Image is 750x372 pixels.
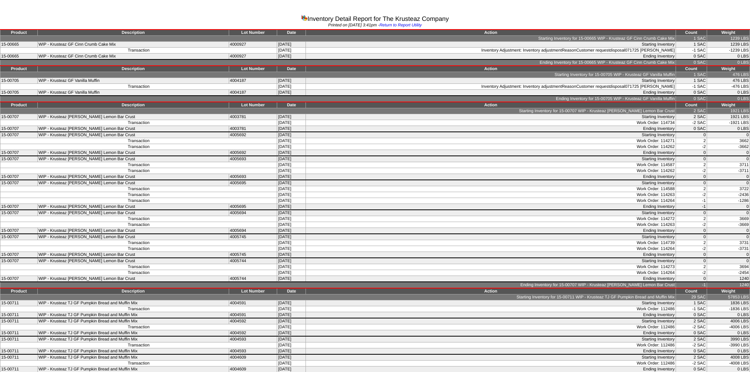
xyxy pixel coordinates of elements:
[229,114,277,120] td: 4003781
[676,324,707,330] td: -2 SAC
[229,210,277,216] td: 4005694
[229,30,277,36] td: Lot Number
[0,228,38,234] td: 15-00707
[306,204,676,210] td: Ending Inventory
[37,54,229,60] td: WIP - Krusteaz GF Cinn Crumb Cake Mix
[306,264,676,270] td: Work Order: 114273
[676,168,707,174] td: -2
[277,252,306,258] td: [DATE]
[707,222,750,228] td: -3669
[707,324,750,330] td: -4006 LBS
[707,186,750,192] td: 3722
[707,204,750,210] td: 0
[37,174,229,180] td: WIP - Krusteaz [PERSON_NAME] Lemon Bar Crust
[37,234,229,240] td: WIP - Krusteaz [PERSON_NAME] Lemon Bar Crust
[707,96,750,102] td: 0 LBS
[0,264,277,270] td: Transaction
[707,150,750,156] td: 0
[229,312,277,318] td: 4004591
[277,126,306,132] td: [DATE]
[277,90,306,96] td: [DATE]
[306,222,676,228] td: Work Order: 114263
[0,222,277,228] td: Transaction
[277,300,306,306] td: [DATE]
[229,234,277,240] td: 4005745
[0,186,277,192] td: Transaction
[707,102,750,108] td: Weight
[37,330,229,337] td: WIP - Krusteaz TJ GF Pumpkin Bread and Muffin Mix
[37,42,229,48] td: WIP - Krusteaz GF Cinn Crumb Cake Mix
[676,59,707,66] td: 0 SAC
[37,252,229,258] td: WIP - Krusteaz [PERSON_NAME] Lemon Bar Crust
[676,114,707,120] td: 2 SAC
[676,126,707,132] td: 0 SAC
[707,174,750,180] td: 0
[37,210,229,216] td: WIP - Krusteaz [PERSON_NAME] Lemon Bar Crust
[306,138,676,144] td: Work Order: 114271
[676,288,707,294] td: Count
[277,306,306,312] td: [DATE]
[676,162,707,168] td: 2
[707,48,750,54] td: -1239 LBS
[277,336,306,342] td: [DATE]
[306,252,676,258] td: Ending Inventory
[707,180,750,186] td: 0
[277,102,306,108] td: Date
[306,42,676,48] td: Starting Inventory
[0,180,38,186] td: 15-00707
[0,150,38,156] td: 15-00707
[676,138,707,144] td: 2
[0,210,38,216] td: 15-00707
[229,66,277,72] td: Lot Number
[676,192,707,198] td: -2
[306,216,676,222] td: Work Order: 114272
[707,234,750,240] td: 0
[229,174,277,180] td: 4005693
[277,174,306,180] td: [DATE]
[0,330,38,337] td: 15-00711
[707,300,750,306] td: 1836 LBS
[306,324,676,330] td: Work Order: 112486
[707,120,750,126] td: -1921 LBS
[277,54,306,60] td: [DATE]
[707,168,750,174] td: -3711
[707,114,750,120] td: 1921 LBS
[0,270,277,276] td: Transaction
[277,324,306,330] td: [DATE]
[0,300,38,306] td: 15-00711
[0,168,277,174] td: Transaction
[707,59,750,66] td: 0 LBS
[37,204,229,210] td: WIP - Krusteaz [PERSON_NAME] Lemon Bar Crust
[229,288,277,294] td: Lot Number
[37,300,229,306] td: WIP - Krusteaz TJ GF Pumpkin Bread and Muffin Mix
[676,174,707,180] td: 0
[229,336,277,342] td: 4004593
[676,30,707,36] td: Count
[707,270,750,276] td: -2454
[306,150,676,156] td: Ending Inventory
[676,210,707,216] td: 0
[707,42,750,48] td: 1239 LBS
[306,228,676,234] td: Ending Inventory
[707,246,750,252] td: -3731
[676,36,707,42] td: 1 SAC
[306,300,676,306] td: Starting Inventory
[707,156,750,162] td: 0
[707,264,750,270] td: 3694
[0,204,38,210] td: 15-00707
[277,270,306,276] td: [DATE]
[707,192,750,198] td: -2436
[676,72,707,78] td: 1 SAC
[277,84,306,90] td: [DATE]
[306,336,676,342] td: Starting Inventory
[277,66,306,72] td: Date
[0,144,277,150] td: Transaction
[229,204,277,210] td: 4005695
[707,78,750,84] td: 476 LBS
[37,156,229,162] td: WIP - Krusteaz [PERSON_NAME] Lemon Bar Crust
[707,66,750,72] td: Weight
[0,66,38,72] td: Product
[676,282,707,288] td: -1
[277,30,306,36] td: Date
[676,102,707,108] td: Count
